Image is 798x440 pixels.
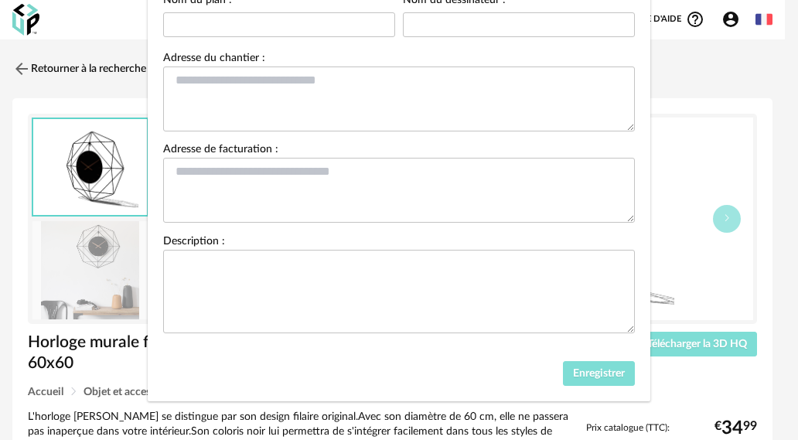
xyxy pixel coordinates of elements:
[573,368,625,379] span: Enregistrer
[563,361,636,386] button: Enregistrer
[163,144,278,158] label: Adresse de facturation :
[163,236,225,250] label: Description :
[163,53,265,67] label: Adresse du chantier :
